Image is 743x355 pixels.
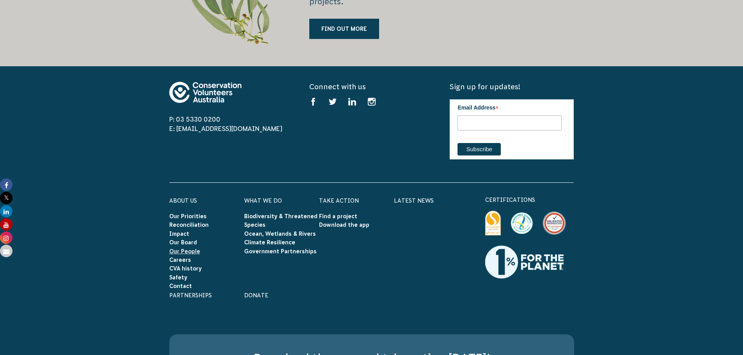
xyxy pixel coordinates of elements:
h5: Connect with us [309,82,433,92]
a: Take Action [319,198,359,204]
a: What We Do [244,198,282,204]
a: Latest News [394,198,434,204]
a: Partnerships [169,292,212,298]
a: Our Board [169,239,197,245]
a: Reconciliation [169,222,209,228]
a: Impact [169,231,189,237]
a: Download the app [319,222,369,228]
a: Find out more [309,19,379,39]
a: Careers [169,257,191,263]
a: Our People [169,248,200,254]
a: E: [EMAIL_ADDRESS][DOMAIN_NAME] [169,125,282,132]
a: About Us [169,198,197,204]
input: Subscribe [458,143,501,155]
a: Climate Resilience [244,239,295,245]
a: Biodiversity & Threatened Species [244,213,317,228]
p: certifications [485,195,574,205]
a: Donate [244,292,268,298]
a: P: 03 5330 0200 [169,116,220,123]
img: logo-footer.svg [169,82,241,103]
h5: Sign up for updates! [450,82,574,92]
a: Ocean, Wetlands & Rivers [244,231,316,237]
a: Government Partnerships [244,248,317,254]
a: Our Priorities [169,213,207,219]
a: Contact [169,283,192,289]
a: Safety [169,274,187,281]
label: Email Address [458,99,562,114]
a: CVA history [169,265,202,272]
a: Find a project [319,213,357,219]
